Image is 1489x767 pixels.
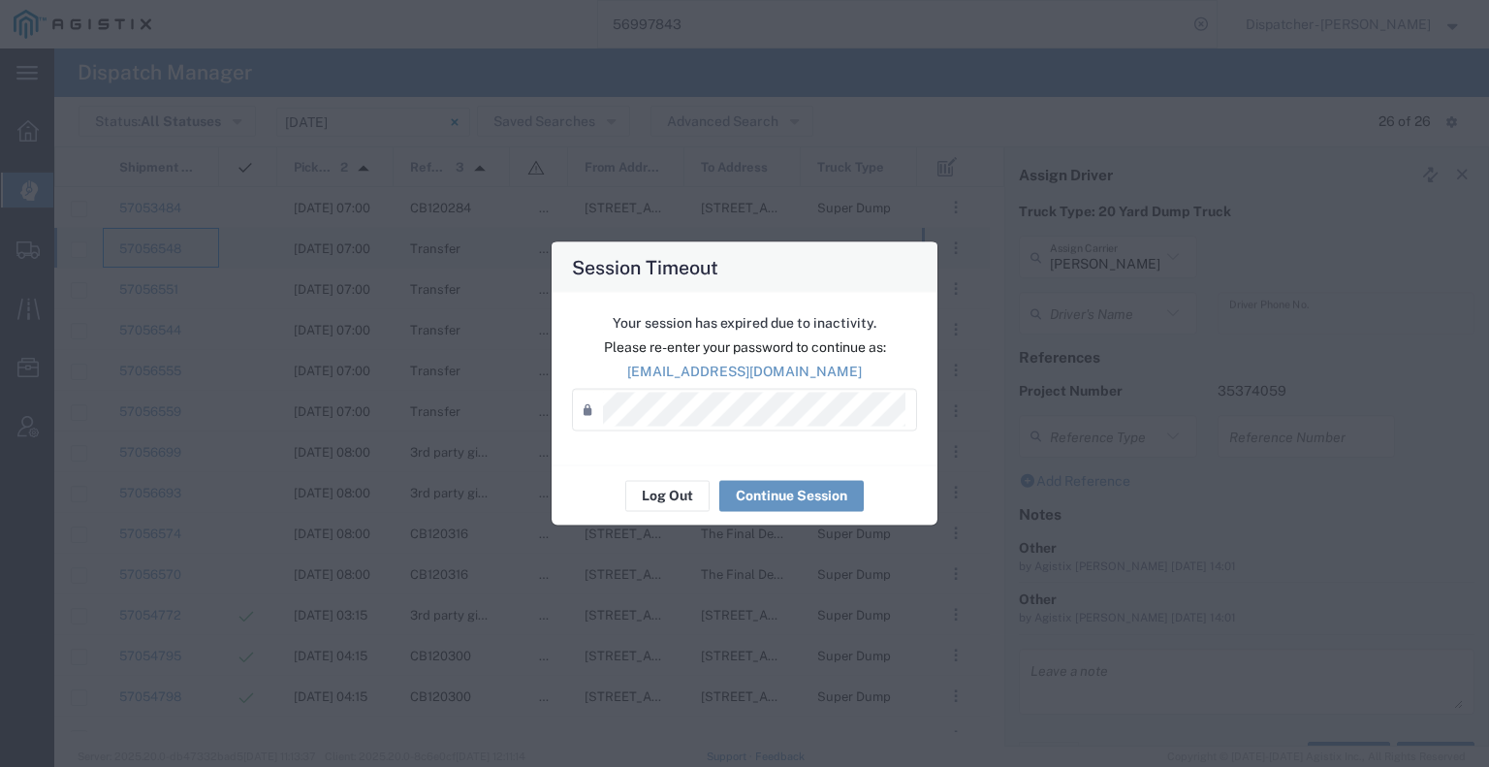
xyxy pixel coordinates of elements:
button: Log Out [625,480,710,511]
p: Your session has expired due to inactivity. [572,312,917,333]
h4: Session Timeout [572,252,718,280]
p: [EMAIL_ADDRESS][DOMAIN_NAME] [572,361,917,381]
button: Continue Session [719,480,864,511]
p: Please re-enter your password to continue as: [572,336,917,357]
